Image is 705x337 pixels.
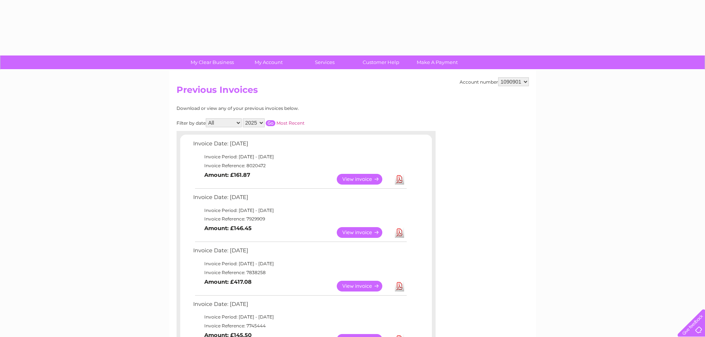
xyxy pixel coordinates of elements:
[395,281,404,291] a: Download
[191,246,408,259] td: Invoice Date: [DATE]
[191,313,408,321] td: Invoice Period: [DATE] - [DATE]
[238,55,299,69] a: My Account
[191,139,408,152] td: Invoice Date: [DATE]
[337,174,391,185] a: View
[395,174,404,185] a: Download
[204,225,252,232] b: Amount: £146.45
[407,55,468,69] a: Make A Payment
[191,152,408,161] td: Invoice Period: [DATE] - [DATE]
[337,227,391,238] a: View
[294,55,355,69] a: Services
[204,279,252,285] b: Amount: £417.08
[204,172,250,178] b: Amount: £161.87
[177,106,371,111] div: Download or view any of your previous invoices below.
[395,227,404,238] a: Download
[350,55,412,69] a: Customer Help
[460,77,529,86] div: Account number
[191,192,408,206] td: Invoice Date: [DATE]
[191,259,408,268] td: Invoice Period: [DATE] - [DATE]
[191,215,408,223] td: Invoice Reference: 7929909
[191,206,408,215] td: Invoice Period: [DATE] - [DATE]
[337,281,391,291] a: View
[191,161,408,170] td: Invoice Reference: 8020472
[191,299,408,313] td: Invoice Date: [DATE]
[177,85,529,99] h2: Previous Invoices
[276,120,305,126] a: Most Recent
[191,268,408,277] td: Invoice Reference: 7838258
[177,118,371,127] div: Filter by date
[182,55,243,69] a: My Clear Business
[191,321,408,330] td: Invoice Reference: 7745444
